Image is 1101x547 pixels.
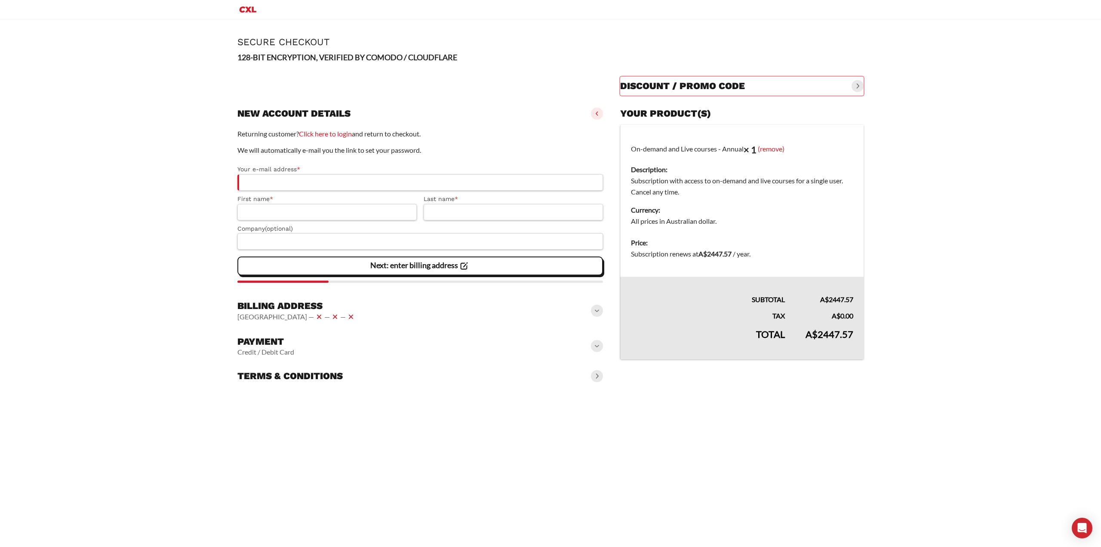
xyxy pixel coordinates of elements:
[237,370,343,382] h3: Terms & conditions
[832,312,853,320] bdi: 0.00
[237,145,603,156] p: We will automatically e-mail you the link to set your password.
[698,250,732,258] bdi: 2447.57
[733,250,749,258] span: / year
[620,125,864,232] td: On-demand and Live courses - Annual
[806,328,818,340] span: A$
[631,216,853,227] dd: All prices in Australian dollar.
[265,225,293,232] span: (optional)
[832,312,840,320] span: A$
[620,305,795,321] th: Tax
[237,128,603,139] p: Returning customer? and return to checkout.
[820,295,829,303] span: A$
[1072,518,1092,538] div: Open Intercom Messenger
[424,194,603,204] label: Last name
[620,277,795,305] th: Subtotal
[237,312,356,322] vaadin-horizontal-layout: [GEOGRAPHIC_DATA] — — —
[631,250,750,258] span: Subscription renews at .
[631,164,853,175] dt: Description:
[698,250,707,258] span: A$
[820,295,853,303] bdi: 2447.57
[237,336,294,348] h3: Payment
[237,348,294,356] vaadin-horizontal-layout: Credit / Debit Card
[744,144,757,155] strong: × 1
[237,37,864,47] h1: Secure Checkout
[237,53,457,62] strong: 128-BIT ENCRYPTION, VERIFIED BY COMODO / CLOUDFLARE
[237,300,356,312] h3: Billing address
[237,224,603,234] label: Company
[237,257,603,275] vaadin-button: Next: enter billing address
[631,204,853,216] dt: Currency:
[299,130,352,138] a: Click here to login
[631,175,853,198] dd: Subscription with access to on-demand and live courses for a single user. Cancel any time.
[620,80,745,92] h3: Discount / promo code
[237,108,351,120] h3: New account details
[631,237,853,248] dt: Price:
[237,164,603,174] label: Your e-mail address
[237,194,417,204] label: First name
[758,144,784,152] a: (remove)
[806,328,853,340] bdi: 2447.57
[620,321,795,359] th: Total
